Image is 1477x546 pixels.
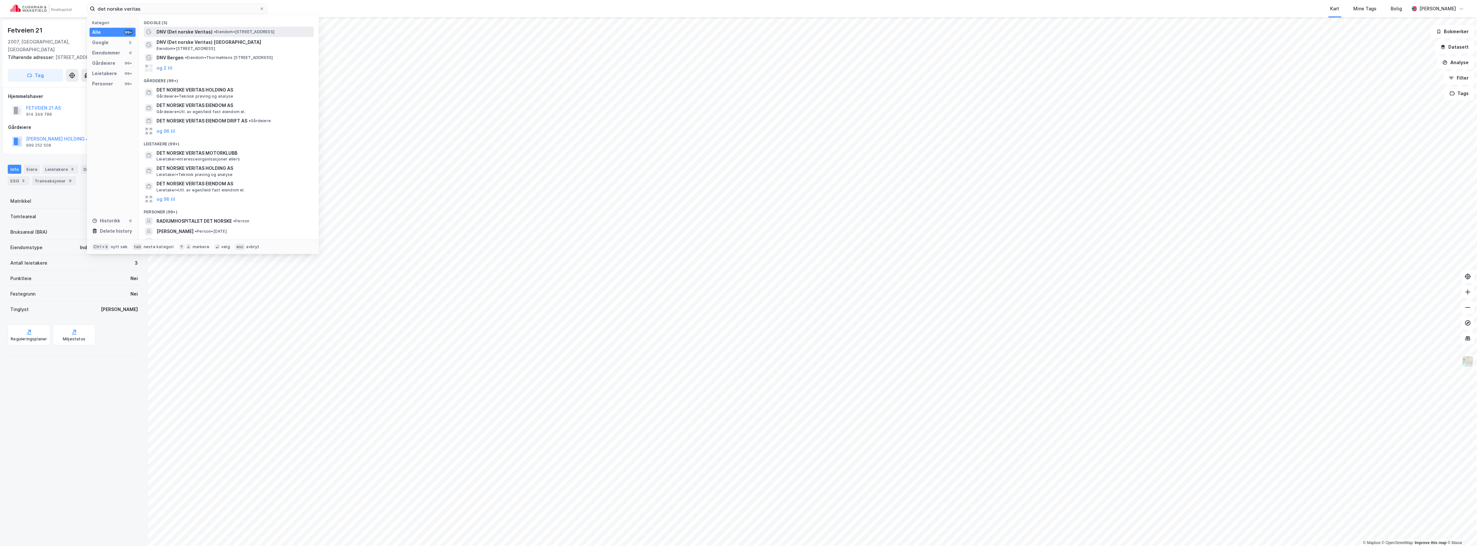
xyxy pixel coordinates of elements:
div: tab [133,244,142,250]
div: Info [8,165,21,174]
div: Transaksjoner [32,176,76,185]
div: Google (5) [138,15,319,27]
div: [PERSON_NAME] [101,306,138,313]
div: Punktleie [10,275,32,282]
span: • [233,219,235,223]
div: Kategori [92,20,136,25]
div: 99+ [124,71,133,76]
span: DET NORSKE VERITAS HOLDING AS [157,164,311,172]
div: 0 [128,218,133,223]
span: Eiendom • [STREET_ADDRESS] [157,46,215,51]
div: Leietakere [43,165,78,174]
span: Leietaker • Interesseorganisasjoner ellers [157,157,240,162]
div: Industri, Logistikk, Kontor [80,244,138,251]
span: Leietaker • Utl. av egen/leid fast eiendom el. [157,188,245,193]
div: 2007, [GEOGRAPHIC_DATA], [GEOGRAPHIC_DATA] [8,38,106,54]
div: Delete history [100,227,132,235]
div: Festegrunn [10,290,35,298]
div: 3 [20,178,27,184]
div: Leietakere [92,70,117,77]
div: Tinglyst [10,306,29,313]
div: 0 [128,50,133,55]
div: Bolig [1391,5,1402,13]
button: Filter [1444,72,1474,84]
span: DET NORSKE VERITAS EIENDOM AS [157,180,311,188]
div: Miljøstatus [63,336,85,342]
div: velg [221,244,230,249]
span: [PERSON_NAME] [157,238,194,246]
div: 999 252 508 [26,143,51,148]
div: [STREET_ADDRESS] [8,54,135,61]
button: Tag [8,69,63,82]
button: Datasett [1435,41,1474,54]
span: DET NORSKE VERITAS HOLDING AS [157,86,311,94]
span: Leietaker • Teknisk prøving og analyse [157,172,233,177]
span: • [195,229,197,234]
div: Reguleringsplaner [11,336,47,342]
button: og 96 til [157,127,175,135]
div: Datasett [81,165,105,174]
span: • [185,55,187,60]
div: markere [193,244,209,249]
a: Mapbox [1363,541,1381,545]
div: Nei [130,290,138,298]
div: Mine Tags [1354,5,1377,13]
div: ESG [8,176,29,185]
span: DET NORSKE VERITAS MOTORKLUBB [157,149,311,157]
button: og 96 til [157,195,175,203]
span: DNV (Det norske Veritas) [GEOGRAPHIC_DATA] [157,38,311,46]
div: 99+ [124,61,133,66]
div: Gårdeiere [92,59,115,67]
span: DNV Bergen [157,54,184,62]
div: Kart [1330,5,1339,13]
span: RADIUMHOSPITALET DET NORSKE [157,217,232,225]
div: 99+ [124,81,133,86]
span: Gårdeiere • Utl. av egen/leid fast eiendom el. [157,109,245,114]
button: Analyse [1437,56,1474,69]
div: 5 [128,40,133,45]
iframe: Chat Widget [1445,515,1477,546]
img: cushman-wakefield-realkapital-logo.202ea83816669bd177139c58696a8fa1.svg [10,4,71,13]
span: [PERSON_NAME] [157,228,194,235]
span: Tilhørende adresser: [8,54,55,60]
div: Google [92,39,109,46]
div: Eiendommer [92,49,120,57]
div: esc [235,244,245,250]
button: og 2 til [157,64,172,72]
button: Tags [1444,87,1474,100]
div: Fetveien 21 [8,25,44,35]
div: Matrikkel [10,197,31,205]
div: Ctrl + k [92,244,110,250]
div: 9 [67,178,73,184]
div: Antall leietakere [10,259,47,267]
div: Eiere [24,165,40,174]
span: DNV (Det norske Veritas) [157,28,213,36]
div: avbryt [246,244,259,249]
a: OpenStreetMap [1382,541,1413,545]
div: Leietakere (99+) [138,136,319,148]
div: 99+ [124,30,133,35]
span: Person • [DATE] [195,229,227,234]
div: Kontrollprogram for chat [1445,515,1477,546]
div: Hjemmelshaver [8,93,140,100]
span: DET NORSKE VERITAS EIENDOM AS [157,102,311,109]
div: Alle [92,28,101,36]
span: • [249,118,251,123]
div: nytt søk [111,244,128,249]
div: [PERSON_NAME] [1420,5,1456,13]
img: Z [1462,356,1474,368]
div: Eiendomstype [10,244,43,251]
div: Bruksareal (BRA) [10,228,47,236]
div: 3 [135,259,138,267]
div: Gårdeiere [8,123,140,131]
span: Eiendom • Thormøhlens [STREET_ADDRESS] [185,55,273,60]
span: Person [233,219,249,224]
div: Nei [130,275,138,282]
div: Historikk [92,217,120,225]
span: DET NORSKE VERITAS EIENDOM DRIFT AS [157,117,247,125]
button: Bokmerker [1431,25,1474,38]
div: 3 [69,166,76,172]
span: Gårdeiere • Teknisk prøving og analyse [157,94,233,99]
span: Gårdeiere [249,118,271,123]
div: neste kategori [144,244,174,249]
